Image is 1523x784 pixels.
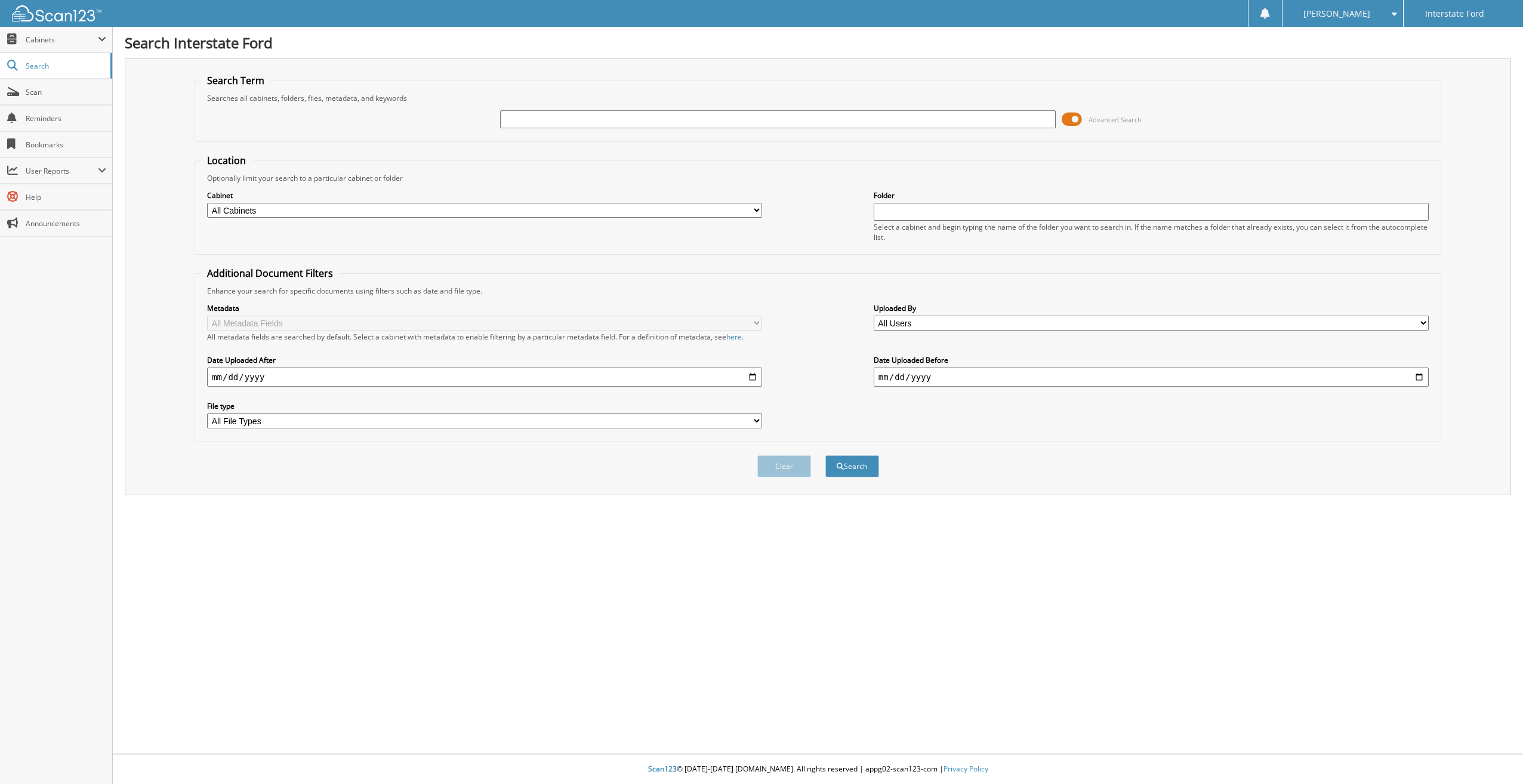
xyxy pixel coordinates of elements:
[874,303,1429,313] label: Uploaded By
[12,5,101,21] img: scan123-logo-white.svg
[944,764,988,774] a: Privacy Policy
[874,368,1429,387] input: end
[201,173,1435,183] div: Optionally limit your search to a particular cabinet or folder
[201,154,252,167] legend: Location
[1089,115,1142,124] span: Advanced Search
[26,166,98,176] span: User Reports
[757,455,811,477] button: Clear
[201,74,270,87] legend: Search Term
[825,455,879,477] button: Search
[125,33,1511,53] h1: Search Interstate Ford
[26,192,106,202] span: Help
[1425,10,1484,17] span: Interstate Ford
[26,61,104,71] span: Search
[874,355,1429,365] label: Date Uploaded Before
[207,355,762,365] label: Date Uploaded After
[1303,10,1370,17] span: [PERSON_NAME]
[726,332,742,342] a: here
[874,190,1429,200] label: Folder
[207,401,762,411] label: File type
[26,35,98,45] span: Cabinets
[201,93,1435,103] div: Searches all cabinets, folders, files, metadata, and keywords
[26,140,106,150] span: Bookmarks
[26,218,106,229] span: Announcements
[207,332,762,342] div: All metadata fields are searched by default. Select a cabinet with metadata to enable filtering b...
[648,764,677,774] span: Scan123
[874,222,1429,242] div: Select a cabinet and begin typing the name of the folder you want to search in. If the name match...
[26,113,106,124] span: Reminders
[207,303,762,313] label: Metadata
[113,755,1523,784] div: © [DATE]-[DATE] [DOMAIN_NAME]. All rights reserved | appg02-scan123-com |
[201,286,1435,296] div: Enhance your search for specific documents using filters such as date and file type.
[26,87,106,97] span: Scan
[207,368,762,387] input: start
[207,190,762,200] label: Cabinet
[201,267,339,280] legend: Additional Document Filters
